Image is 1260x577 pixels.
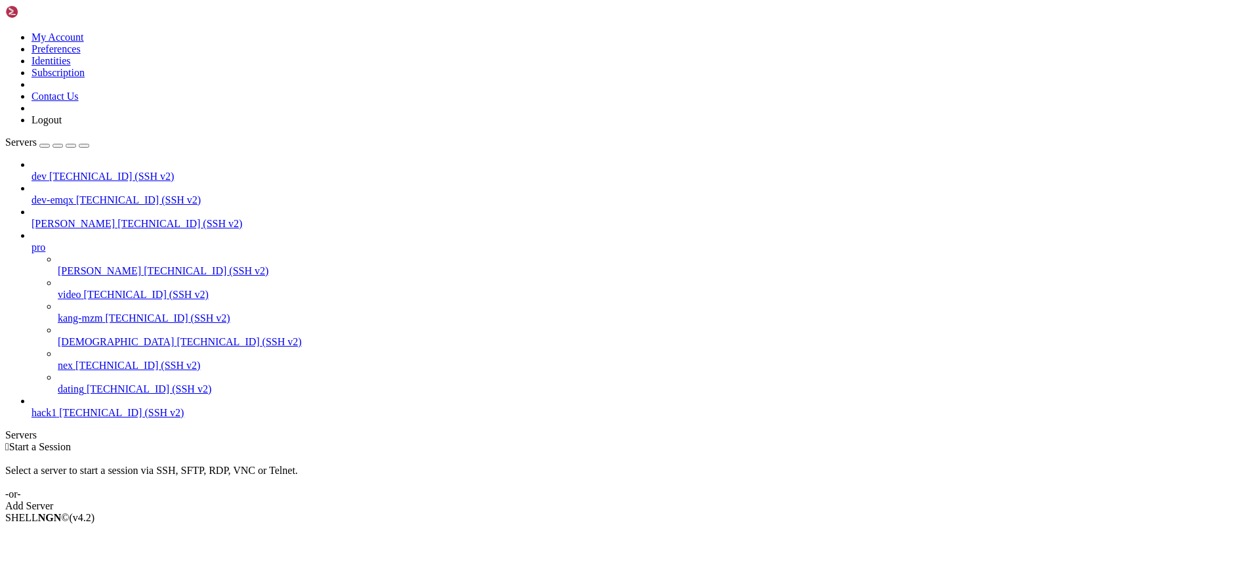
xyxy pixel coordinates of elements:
[58,301,1255,324] li: kang-mzm [TECHNICAL_ID] (SSH v2)
[5,441,9,452] span: 
[58,336,1255,348] a: [DEMOGRAPHIC_DATA] [TECHNICAL_ID] (SSH v2)
[5,137,37,148] span: Servers
[58,312,102,324] span: kang-mzm
[76,194,201,205] span: [TECHNICAL_ID] (SSH v2)
[31,43,81,54] a: Preferences
[31,182,1255,206] li: dev-emqx [TECHNICAL_ID] (SSH v2)
[9,441,71,452] span: Start a Session
[70,512,95,523] span: 4.2.0
[58,372,1255,395] li: dating [TECHNICAL_ID] (SSH v2)
[5,137,89,148] a: Servers
[31,242,45,253] span: pro
[31,407,56,418] span: hack1
[58,312,1255,324] a: kang-mzm [TECHNICAL_ID] (SSH v2)
[58,383,84,395] span: dating
[58,289,1255,301] a: video [TECHNICAL_ID] (SSH v2)
[31,218,1255,230] a: [PERSON_NAME] [TECHNICAL_ID] (SSH v2)
[58,360,1255,372] a: nex [TECHNICAL_ID] (SSH v2)
[5,429,1255,441] div: Servers
[31,407,1255,419] a: hack1 [TECHNICAL_ID] (SSH v2)
[31,242,1255,253] a: pro
[31,194,73,205] span: dev-emqx
[58,336,174,347] span: [DEMOGRAPHIC_DATA]
[177,336,301,347] span: [TECHNICAL_ID] (SSH v2)
[31,159,1255,182] li: dev [TECHNICAL_ID] (SSH v2)
[58,277,1255,301] li: video [TECHNICAL_ID] (SSH v2)
[31,194,1255,206] a: dev-emqx [TECHNICAL_ID] (SSH v2)
[5,5,81,18] img: Shellngn
[31,206,1255,230] li: [PERSON_NAME] [TECHNICAL_ID] (SSH v2)
[31,230,1255,395] li: pro
[58,265,1255,277] a: [PERSON_NAME] [TECHNICAL_ID] (SSH v2)
[5,453,1255,500] div: Select a server to start a session via SSH, SFTP, RDP, VNC or Telnet. -or-
[49,171,174,182] span: [TECHNICAL_ID] (SSH v2)
[31,114,62,125] a: Logout
[5,512,94,523] span: SHELL ©
[59,407,184,418] span: [TECHNICAL_ID] (SSH v2)
[38,512,62,523] b: NGN
[58,265,141,276] span: [PERSON_NAME]
[58,383,1255,395] a: dating [TECHNICAL_ID] (SSH v2)
[31,32,84,43] a: My Account
[58,360,73,371] span: nex
[31,67,85,78] a: Subscription
[117,218,242,229] span: [TECHNICAL_ID] (SSH v2)
[144,265,268,276] span: [TECHNICAL_ID] (SSH v2)
[5,500,1255,512] div: Add Server
[31,395,1255,419] li: hack1 [TECHNICAL_ID] (SSH v2)
[84,289,209,300] span: [TECHNICAL_ID] (SSH v2)
[58,348,1255,372] li: nex [TECHNICAL_ID] (SSH v2)
[31,91,79,102] a: Contact Us
[105,312,230,324] span: [TECHNICAL_ID] (SSH v2)
[31,171,1255,182] a: dev [TECHNICAL_ID] (SSH v2)
[75,360,200,371] span: [TECHNICAL_ID] (SSH v2)
[31,218,115,229] span: [PERSON_NAME]
[58,324,1255,348] li: [DEMOGRAPHIC_DATA] [TECHNICAL_ID] (SSH v2)
[31,171,47,182] span: dev
[58,253,1255,277] li: [PERSON_NAME] [TECHNICAL_ID] (SSH v2)
[31,55,71,66] a: Identities
[87,383,211,395] span: [TECHNICAL_ID] (SSH v2)
[58,289,81,300] span: video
